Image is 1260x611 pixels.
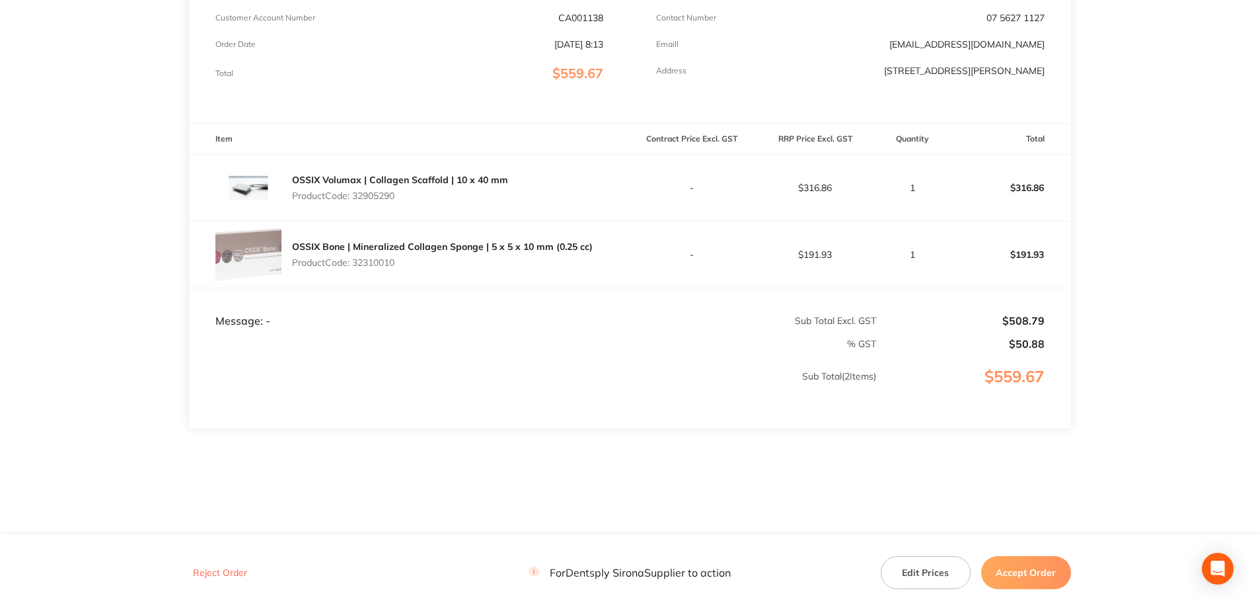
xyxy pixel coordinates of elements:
p: Product Code: 32905290 [292,190,508,201]
p: $316.86 [754,183,876,193]
p: Sub Total Excl. GST [630,315,876,326]
p: Order Date [215,40,256,49]
th: Quantity [877,124,947,155]
p: $191.93 [754,249,876,260]
button: Accept Order [981,556,1071,589]
p: Total [215,69,233,78]
th: Contract Price Excl. GST [630,124,753,155]
button: Edit Prices [881,556,971,589]
p: $50.88 [877,338,1045,350]
a: OSSIX Bone | Mineralized Collagen Sponge | 5 x 5 x 10 mm (0.25 cc) [292,241,593,253]
th: Item [189,124,630,155]
span: $559.67 [552,65,603,81]
p: - [630,249,753,260]
p: Sub Total ( 2 Items) [190,371,876,408]
td: Message: - [189,288,630,327]
p: For Dentsply Sirona Supplier to action [529,566,731,579]
p: $191.93 [948,239,1070,270]
img: Z2p5anZseA [215,155,281,221]
p: Emaill [656,40,679,49]
th: Total [947,124,1071,155]
p: $316.86 [948,172,1070,204]
p: % GST [190,339,876,349]
p: 1 [877,183,947,193]
img: cHMxanM1cA [215,222,281,288]
p: CA001138 [558,13,603,23]
p: 1 [877,249,947,260]
div: Open Intercom Messenger [1202,553,1234,585]
p: Customer Account Number [215,13,315,22]
p: 07 5627 1127 [986,13,1045,23]
p: $508.79 [877,315,1045,327]
p: Address [656,66,686,75]
p: - [630,183,753,193]
th: RRP Price Excl. GST [753,124,877,155]
a: OSSIX Volumax | Collagen Scaffold | 10 x 40 mm [292,174,508,186]
p: $559.67 [877,368,1070,413]
p: [STREET_ADDRESS][PERSON_NAME] [884,65,1045,76]
p: Product Code: 32310010 [292,257,593,268]
a: [EMAIL_ADDRESS][DOMAIN_NAME] [889,38,1045,50]
p: Contact Number [656,13,716,22]
p: [DATE] 8:13 [554,39,603,50]
button: Reject Order [189,567,251,579]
